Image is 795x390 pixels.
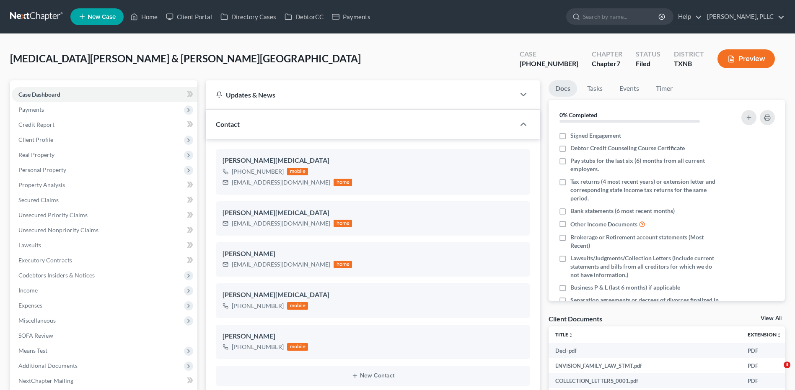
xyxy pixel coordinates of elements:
td: ENVISION_FAMILY_LAW_STMT.pdf [549,358,741,373]
a: Home [126,9,162,24]
div: Chapter [592,59,622,69]
span: Signed Engagement [570,131,621,140]
span: Contact [216,120,240,128]
div: [PERSON_NAME][MEDICAL_DATA] [223,208,523,218]
a: Credit Report [12,117,197,132]
div: [PHONE_NUMBER] [520,59,578,69]
span: Client Profile [18,136,53,143]
td: PDF [741,343,788,358]
div: home [334,220,352,227]
span: Income [18,287,38,294]
button: Preview [717,49,775,68]
div: mobile [287,168,308,175]
span: Payments [18,106,44,113]
a: [PERSON_NAME], PLLC [703,9,785,24]
button: New Contact [223,372,523,379]
td: PDF [741,373,788,388]
div: [PHONE_NUMBER] [232,343,284,351]
a: Titleunfold_more [555,331,573,338]
span: Debtor Credit Counseling Course Certificate [570,144,685,152]
span: NextChapter Mailing [18,377,73,384]
span: Business P & L (last 6 months) if applicable [570,283,680,292]
a: Payments [328,9,375,24]
div: Status [636,49,660,59]
div: [PERSON_NAME] [223,331,523,341]
span: Additional Documents [18,362,78,369]
div: [EMAIL_ADDRESS][DOMAIN_NAME] [232,260,330,269]
span: Property Analysis [18,181,65,188]
a: Secured Claims [12,192,197,208]
div: TXNB [674,59,704,69]
div: Client Documents [549,314,602,323]
span: Real Property [18,151,54,158]
span: Other Income Documents [570,220,637,228]
span: Tax returns (4 most recent years) or extension letter and corresponding state income tax returns ... [570,177,719,203]
div: [EMAIL_ADDRESS][DOMAIN_NAME] [232,219,330,228]
span: Credit Report [18,121,54,128]
a: Unsecured Priority Claims [12,208,197,223]
div: Chapter [592,49,622,59]
div: home [334,261,352,268]
a: Executory Contracts [12,253,197,268]
a: Directory Cases [216,9,280,24]
div: [PHONE_NUMBER] [232,167,284,176]
a: Timer [649,80,679,97]
div: [PHONE_NUMBER] [232,302,284,310]
a: NextChapter Mailing [12,373,197,388]
div: [PERSON_NAME] [223,249,523,259]
input: Search by name... [583,9,660,24]
span: Secured Claims [18,196,59,203]
a: Extensionunfold_more [748,331,782,338]
div: Case [520,49,578,59]
span: New Case [88,14,116,20]
a: DebtorCC [280,9,328,24]
div: Updates & News [216,90,505,99]
div: mobile [287,343,308,351]
span: Codebtors Insiders & Notices [18,272,95,279]
span: Miscellaneous [18,317,56,324]
span: [MEDICAL_DATA][PERSON_NAME] & [PERSON_NAME][GEOGRAPHIC_DATA] [10,52,361,64]
div: District [674,49,704,59]
span: Expenses [18,302,42,309]
span: Executory Contracts [18,257,72,264]
span: Brokerage or Retirement account statements (Most Recent) [570,233,719,250]
strong: 0% Completed [559,111,597,118]
td: Decl-pdf [549,343,741,358]
span: Lawsuits/Judgments/Collection Letters (Include current statements and bills from all creditors fo... [570,254,719,279]
div: [EMAIL_ADDRESS][DOMAIN_NAME] [232,178,330,187]
span: Pay stubs for the last six (6) months from all current employers. [570,157,719,173]
span: 3 [784,362,790,368]
div: [PERSON_NAME][MEDICAL_DATA] [223,156,523,166]
div: Filed [636,59,660,69]
span: Case Dashboard [18,91,60,98]
a: Property Analysis [12,177,197,192]
a: Tasks [580,80,609,97]
span: 7 [616,59,620,67]
span: Unsecured Priority Claims [18,211,88,218]
div: mobile [287,302,308,310]
span: Separation agreements or decrees of divorces finalized in the past 2 years [570,296,719,313]
a: Help [674,9,702,24]
a: Docs [549,80,577,97]
div: home [334,179,352,186]
a: Lawsuits [12,238,197,253]
span: Means Test [18,347,47,354]
iframe: Intercom live chat [767,362,787,382]
a: Events [613,80,646,97]
td: COLLECTION_LETTERS_0001.pdf [549,373,741,388]
a: SOFA Review [12,328,197,343]
span: Lawsuits [18,241,41,249]
span: Personal Property [18,166,66,173]
i: unfold_more [568,333,573,338]
span: SOFA Review [18,332,53,339]
span: Bank statements (6 most recent months) [570,207,675,215]
td: PDF [741,358,788,373]
a: Client Portal [162,9,216,24]
a: Unsecured Nonpriority Claims [12,223,197,238]
i: unfold_more [777,333,782,338]
a: Case Dashboard [12,87,197,102]
span: Unsecured Nonpriority Claims [18,226,98,233]
div: [PERSON_NAME][MEDICAL_DATA] [223,290,523,300]
a: View All [761,316,782,321]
